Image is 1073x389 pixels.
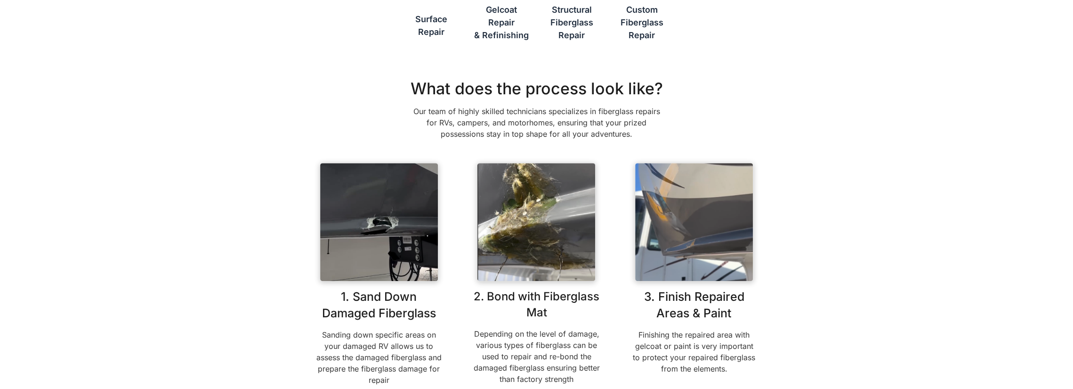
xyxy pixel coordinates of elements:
[315,289,443,322] h3: 1. Sand Down Damaged Fiberglass
[477,163,595,281] img: A damaged RV front cap with the fiberglass hole sealed and bonded with fiberglass hairs. It is re...
[630,329,758,374] p: Finishing the repaired area with gelcoat or paint is very important to protect your repaired fibe...
[474,3,529,41] h3: Gelcoat Repair & Refinishing
[547,3,597,41] h3: Structural Fiberglass Repair
[473,328,600,385] p: Depending on the level of damage, various types of fiberglass can be used to repair and re-bond t...
[473,289,600,320] h3: 2. Bond with Fiberglass Mat
[630,289,758,322] h3: 3. Finish Repaired Areas & Paint
[315,329,443,386] p: Sanding down specific areas on your damaged RV allows us to assess the damaged fiberglass and pre...
[315,79,758,99] h2: What does the process look like?
[415,13,447,38] h3: Surface Repair
[320,163,438,281] img: A damaged RV front cap with a hole in the fiberglass.
[617,3,666,41] h3: Custom Fiberglass Repair
[635,163,753,281] img: A fully restored and finished front cap that shows no signs of previous damage.
[407,106,666,140] p: Our team of highly skilled technicians specializes in fiberglass repairs for RVs, campers, and mo...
